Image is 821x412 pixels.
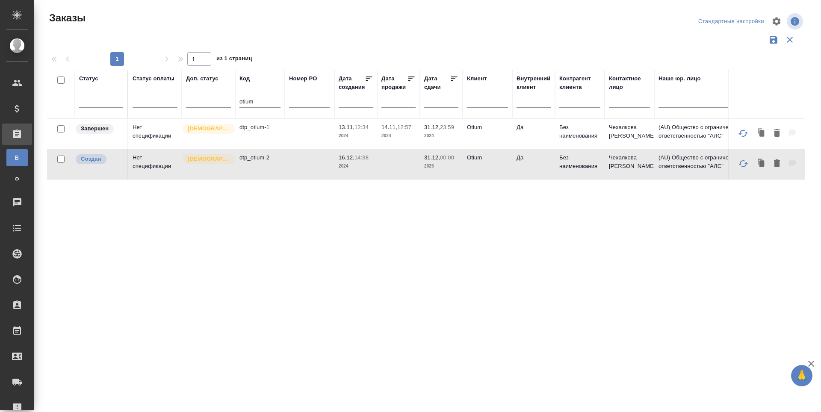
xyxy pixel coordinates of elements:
p: 14.11, [381,124,397,130]
span: В [11,153,24,162]
td: (AU) Общество с ограниченной ответственностью "АЛС" [654,149,757,179]
button: Клонировать [753,125,770,142]
p: 23:59 [440,124,454,130]
p: 12:34 [354,124,369,130]
div: Код [239,74,250,83]
span: Ф [11,175,24,183]
p: Оtium [467,153,508,162]
td: Чехалкова [PERSON_NAME] [605,149,654,179]
button: Удалить [770,155,784,173]
button: Обновить [733,153,753,174]
span: из 1 страниц [216,53,252,66]
p: 00:00 [440,154,454,161]
div: Доп. статус [186,74,219,83]
p: 31.12, [424,124,440,130]
button: Удалить [770,125,784,142]
p: 14:38 [354,154,369,161]
p: Без наименования [559,153,600,171]
button: 🙏 [791,365,812,386]
div: split button [696,15,766,28]
a: Ф [6,171,28,188]
p: 2024 [381,132,416,140]
p: 2024 [339,162,373,171]
span: Настроить таблицу [766,11,787,32]
a: В [6,149,28,166]
span: 🙏 [794,367,809,385]
div: Внутренний клиент [517,74,551,91]
p: Без наименования [559,123,600,140]
button: Сохранить фильтры [765,32,782,48]
p: Создан [81,155,101,163]
p: [DEMOGRAPHIC_DATA] [188,124,230,133]
p: 12:57 [397,124,411,130]
td: Нет спецификации [128,119,182,149]
p: Завершен [81,124,109,133]
div: Клиент [467,74,487,83]
button: Обновить [733,123,753,144]
p: 16.12, [339,154,354,161]
p: dtp_otium-1 [239,123,281,132]
p: 2024 [339,132,373,140]
p: 13.11, [339,124,354,130]
div: Номер PO [289,74,317,83]
span: Посмотреть информацию [787,13,805,29]
div: Наше юр. лицо [659,74,701,83]
p: dtp_otium-2 [239,153,281,162]
button: Сбросить фильтры [782,32,798,48]
span: Заказы [47,11,86,25]
div: Контрагент клиента [559,74,600,91]
div: Дата продажи [381,74,407,91]
p: Да [517,123,551,132]
td: (AU) Общество с ограниченной ответственностью "АЛС" [654,119,757,149]
div: Выставляется автоматически для первых 3 заказов нового контактного лица. Особое внимание [182,123,231,135]
div: Дата создания [339,74,365,91]
p: 2025 [424,162,458,171]
td: Нет спецификации [128,149,182,179]
div: Статус оплаты [133,74,174,83]
div: Выставляет КМ при направлении счета или после выполнения всех работ/сдачи заказа клиенту. Окончат... [75,123,123,135]
div: Дата сдачи [424,74,450,91]
p: Да [517,153,551,162]
p: Оtium [467,123,508,132]
td: Чехалкова [PERSON_NAME] [605,119,654,149]
p: [DEMOGRAPHIC_DATA] [188,155,230,163]
div: Контактное лицо [609,74,650,91]
button: Клонировать [753,155,770,173]
p: 31.12, [424,154,440,161]
p: 2024 [424,132,458,140]
div: Выставляется автоматически при создании заказа [75,153,123,165]
div: Статус [79,74,98,83]
div: Выставляется автоматически для первых 3 заказов нового контактного лица. Особое внимание [182,153,231,165]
